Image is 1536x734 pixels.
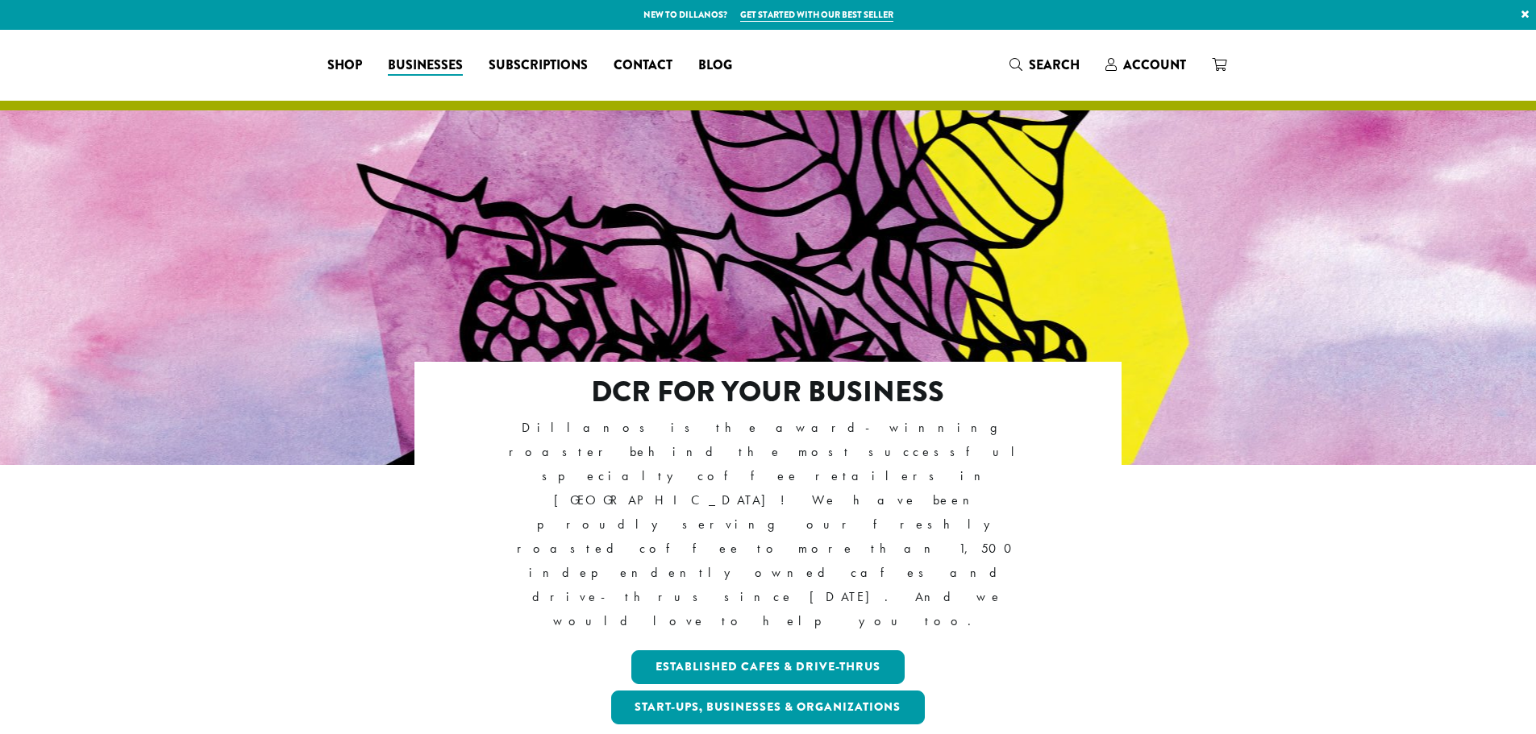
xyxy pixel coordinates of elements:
[314,52,375,78] a: Shop
[327,56,362,76] span: Shop
[698,56,732,76] span: Blog
[484,375,1052,409] h2: DCR FOR YOUR BUSINESS
[1123,56,1186,74] span: Account
[489,56,588,76] span: Subscriptions
[997,52,1093,78] a: Search
[1029,56,1080,74] span: Search
[388,56,463,76] span: Businesses
[631,650,905,684] a: Established Cafes & Drive-Thrus
[484,416,1052,634] p: Dillanos is the award-winning roaster behind the most successful specialty coffee retailers in [G...
[614,56,672,76] span: Contact
[740,8,893,22] a: Get started with our best seller
[611,690,926,724] a: Start-ups, Businesses & Organizations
